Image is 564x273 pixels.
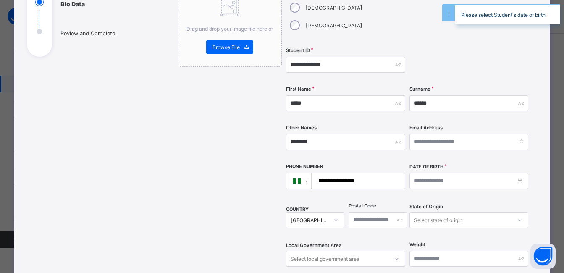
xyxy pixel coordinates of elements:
label: [DEMOGRAPHIC_DATA] [306,22,362,29]
span: State of Origin [409,204,443,210]
label: Weight [409,241,425,247]
span: Local Government Area [286,242,342,248]
label: Student ID [286,47,310,53]
label: Surname [409,86,430,92]
label: Date of Birth [409,164,443,170]
button: Open asap [530,244,556,269]
div: Select state of origin [414,212,462,228]
div: Select local government area [291,251,359,267]
label: Postal Code [349,203,376,209]
label: Phone Number [286,164,323,169]
label: Other Names [286,125,317,131]
span: Browse File [212,44,240,50]
label: First Name [286,86,311,92]
span: COUNTRY [286,207,309,212]
div: Please select Student's date of birth [455,4,560,24]
span: Drag and drop your image file here or [186,26,273,32]
label: [DEMOGRAPHIC_DATA] [306,5,362,11]
div: [GEOGRAPHIC_DATA] [291,217,329,223]
label: Email Address [409,125,443,131]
